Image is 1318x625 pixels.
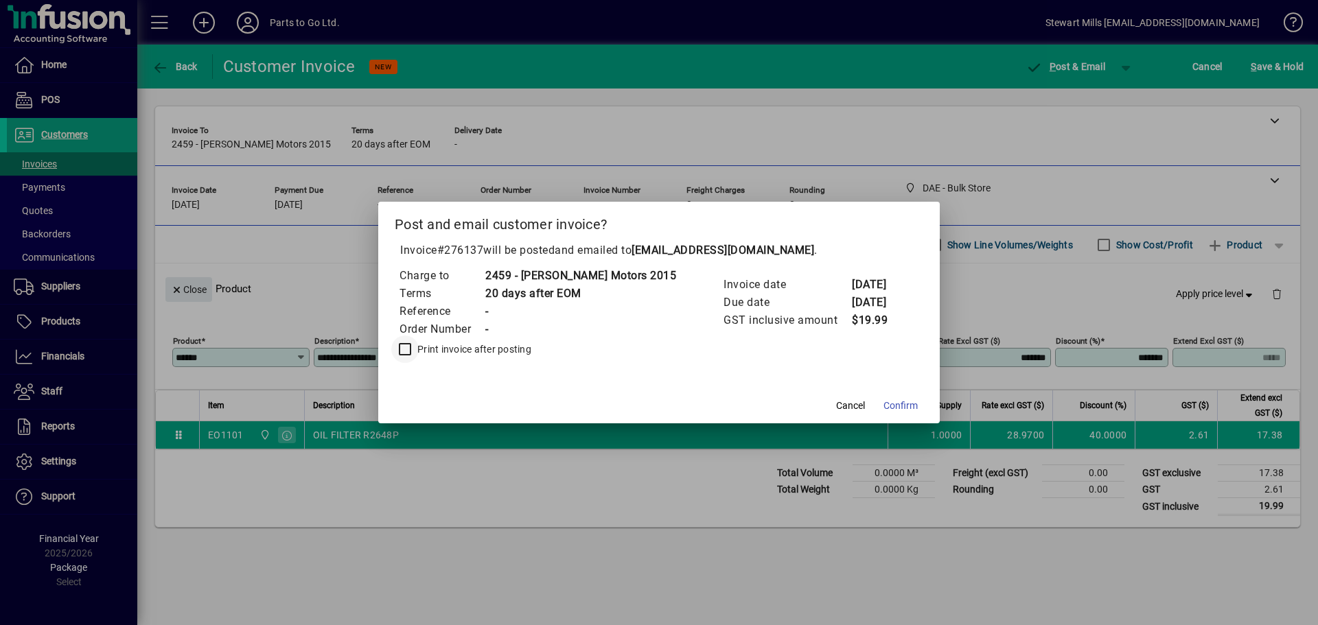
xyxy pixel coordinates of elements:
td: Due date [723,294,851,311]
td: - [485,303,676,320]
td: [DATE] [851,276,906,294]
span: and emailed to [555,244,814,257]
td: Order Number [399,320,485,338]
td: GST inclusive amount [723,311,851,329]
td: - [485,320,676,338]
td: Terms [399,285,485,303]
button: Confirm [878,393,923,418]
td: 2459 - [PERSON_NAME] Motors 2015 [485,267,676,285]
p: Invoice will be posted . [395,242,923,259]
td: Reference [399,303,485,320]
td: 20 days after EOM [485,285,676,303]
b: [EMAIL_ADDRESS][DOMAIN_NAME] [632,244,814,257]
td: [DATE] [851,294,906,311]
label: Print invoice after posting [415,342,531,356]
h2: Post and email customer invoice? [378,202,940,241]
td: Invoice date [723,276,851,294]
td: Charge to [399,267,485,285]
td: $19.99 [851,311,906,329]
span: Confirm [883,399,918,413]
span: Cancel [836,399,865,413]
button: Cancel [829,393,872,418]
span: #276137 [437,244,484,257]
